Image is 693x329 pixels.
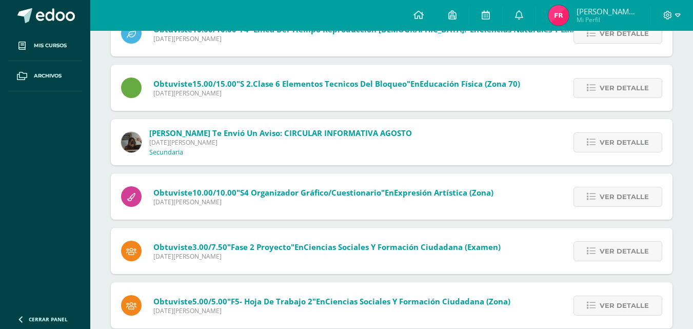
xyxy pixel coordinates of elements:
[236,187,385,198] span: "s4 Organizador gráfico/Cuestionario"
[577,6,638,16] span: [PERSON_NAME][DATE]
[227,296,316,306] span: "F5- Hoja de trabajo 2"
[149,128,412,138] span: [PERSON_NAME] te envió un aviso: CIRCULAR INFORMATIVA AGOSTO
[600,187,649,206] span: Ver detalle
[325,296,510,306] span: Ciencias Sociales y Formación Ciudadana (Zona)
[153,79,520,89] span: Obtuviste en
[192,187,236,198] span: 10.00/10.00
[153,34,601,43] span: [DATE][PERSON_NAME]
[149,148,183,157] p: Secundaria
[34,42,67,50] span: Mis cursos
[192,242,227,252] span: 3.00/7.50
[192,296,227,306] span: 5.00/5.00
[600,133,649,152] span: Ver detalle
[577,15,638,24] span: Mi Perfil
[34,72,62,80] span: Archivos
[149,138,412,147] span: [DATE][PERSON_NAME]
[8,31,82,61] a: Mis cursos
[153,242,501,252] span: Obtuviste en
[227,242,294,252] span: "Fase 2 Proyecto"
[153,198,493,206] span: [DATE][PERSON_NAME]
[600,79,649,98] span: Ver detalle
[153,187,493,198] span: Obtuviste en
[394,187,493,198] span: Expresión Artística (zona)
[153,252,501,261] span: [DATE][PERSON_NAME]
[153,296,510,306] span: Obtuviste en
[236,79,410,89] span: "S 2.Clase 6 elementos tecnicos del bloqueo"
[192,79,236,89] span: 15.00/15.00
[600,24,649,43] span: Ver detalle
[153,306,510,315] span: [DATE][PERSON_NAME]
[420,79,520,89] span: Educación Física (Zona 70)
[29,316,68,323] span: Cerrar panel
[600,296,649,315] span: Ver detalle
[8,61,82,91] a: Archivos
[153,89,520,98] span: [DATE][PERSON_NAME]
[548,5,569,26] img: 569e7d04dda99f21e43bb5d2c71baae8.png
[600,242,649,261] span: Ver detalle
[304,242,501,252] span: Ciencias Sociales y Formación Ciudadana (Examen)
[121,132,142,152] img: 225096a26acfc1687bffe5cda17b4a42.png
